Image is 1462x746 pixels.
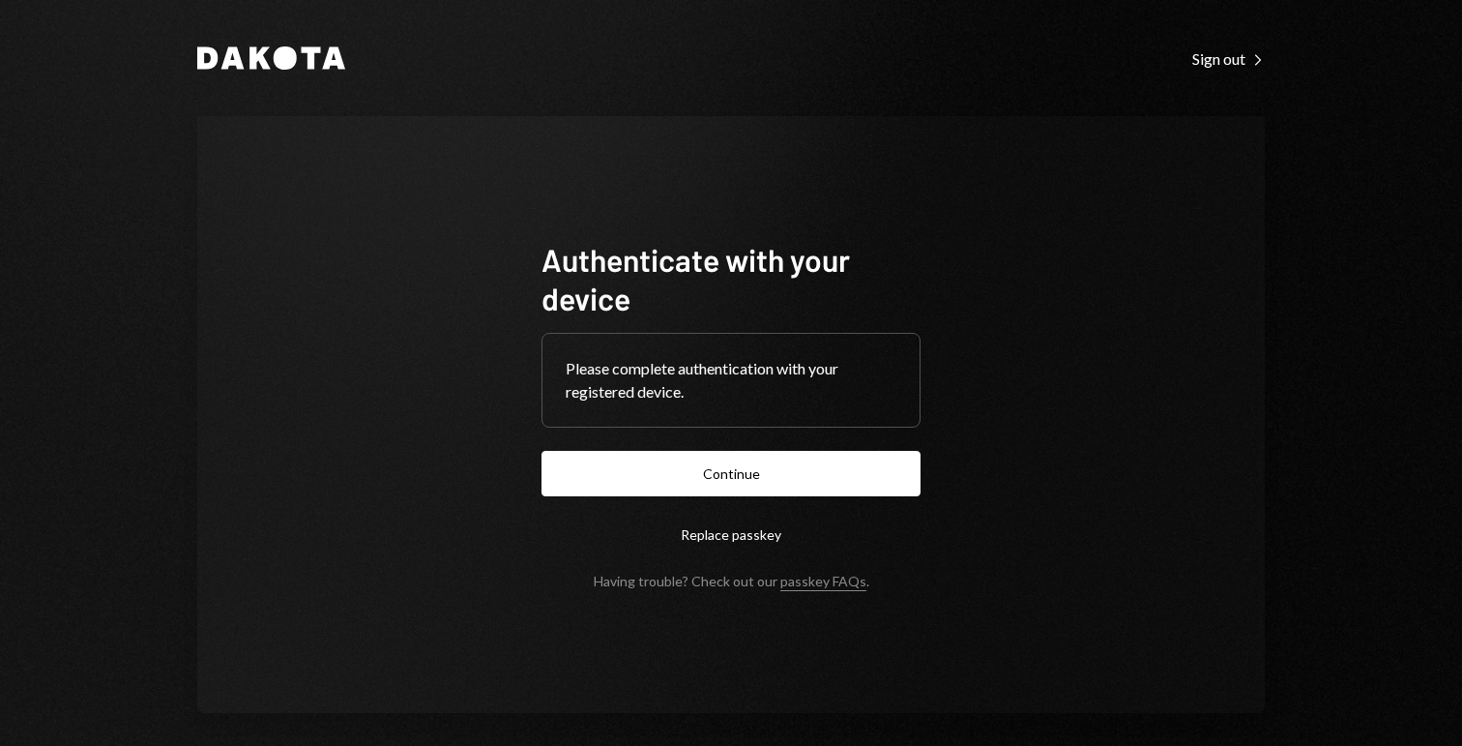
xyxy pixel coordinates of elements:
div: Having trouble? Check out our . [594,573,869,589]
div: Please complete authentication with your registered device. [566,357,896,403]
h1: Authenticate with your device [541,240,921,317]
button: Replace passkey [541,512,921,557]
button: Continue [541,451,921,496]
a: passkey FAQs [780,573,866,591]
div: Sign out [1192,49,1265,69]
a: Sign out [1192,47,1265,69]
